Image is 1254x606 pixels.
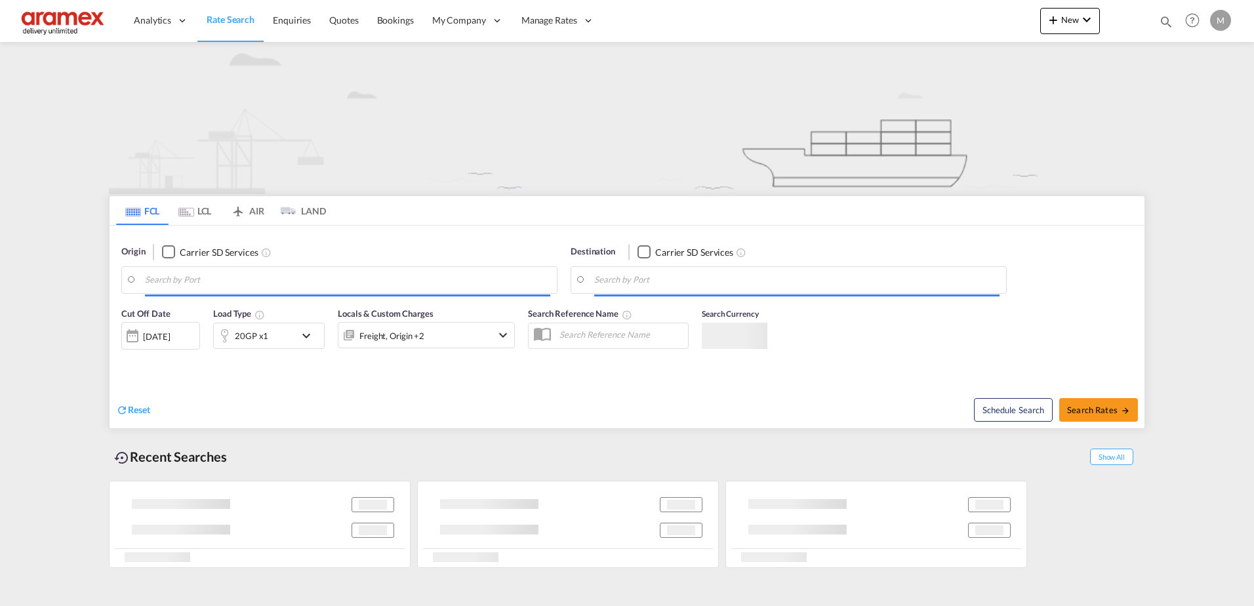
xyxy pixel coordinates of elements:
[329,14,358,26] span: Quotes
[1045,12,1061,28] md-icon: icon-plus 400-fg
[1090,449,1133,465] span: Show All
[273,14,311,26] span: Enquiries
[213,323,325,349] div: 20GP x1icon-chevron-down
[1079,12,1095,28] md-icon: icon-chevron-down
[109,42,1145,194] img: new-FCL.png
[116,196,169,225] md-tab-item: FCL
[1045,14,1095,25] span: New
[1040,8,1100,34] button: icon-plus 400-fgNewicon-chevron-down
[1067,405,1130,415] span: Search Rates
[359,327,424,345] div: Freight Origin Destination Dock Stuffing
[110,226,1144,428] div: Origin Checkbox No InkUnchecked: Search for CY (Container Yard) services for all selected carrier...
[495,327,511,343] md-icon: icon-chevron-down
[20,6,108,35] img: dca169e0c7e311edbe1137055cab269e.png
[528,308,632,319] span: Search Reference Name
[736,247,746,258] md-icon: Unchecked: Search for CY (Container Yard) services for all selected carriers.Checked : Search for...
[134,14,171,27] span: Analytics
[974,398,1053,422] button: Note: By default Schedule search will only considerorigin ports, destination ports and cut off da...
[655,246,733,259] div: Carrier SD Services
[235,327,268,345] div: 20GP x1
[121,308,171,319] span: Cut Off Date
[298,328,321,344] md-icon: icon-chevron-down
[1181,9,1203,31] span: Help
[338,322,515,348] div: Freight Origin Destination Dock Stuffingicon-chevron-down
[121,245,145,258] span: Origin
[116,196,326,225] md-pagination-wrapper: Use the left and right arrow keys to navigate between tabs
[273,196,326,225] md-tab-item: LAND
[116,403,150,418] div: icon-refreshReset
[162,245,258,259] md-checkbox: Checkbox No Ink
[261,247,272,258] md-icon: Unchecked: Search for CY (Container Yard) services for all selected carriers.Checked : Search for...
[114,450,130,466] md-icon: icon-backup-restore
[571,245,615,258] span: Destination
[213,308,265,319] span: Load Type
[1159,14,1173,34] div: icon-magnify
[1059,398,1138,422] button: Search Ratesicon-arrow-right
[594,270,1000,290] input: Search by Port
[521,14,577,27] span: Manage Rates
[622,310,632,320] md-icon: Your search will be saved by the below given name
[254,310,265,320] md-icon: Select multiple loads to view rates
[637,245,733,259] md-checkbox: Checkbox No Ink
[121,322,200,350] div: [DATE]
[1210,10,1231,31] div: M
[180,246,258,259] div: Carrier SD Services
[121,348,131,366] md-datepicker: Select
[109,442,232,472] div: Recent Searches
[207,14,254,25] span: Rate Search
[221,196,273,225] md-tab-item: AIR
[338,308,434,319] span: Locals & Custom Charges
[1159,14,1173,29] md-icon: icon-magnify
[128,404,150,415] span: Reset
[377,14,414,26] span: Bookings
[116,404,128,416] md-icon: icon-refresh
[230,203,246,213] md-icon: icon-airplane
[1181,9,1210,33] div: Help
[169,196,221,225] md-tab-item: LCL
[143,331,170,342] div: [DATE]
[432,14,486,27] span: My Company
[1121,406,1130,415] md-icon: icon-arrow-right
[702,309,759,319] span: Search Currency
[553,325,688,344] input: Search Reference Name
[145,270,550,290] input: Search by Port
